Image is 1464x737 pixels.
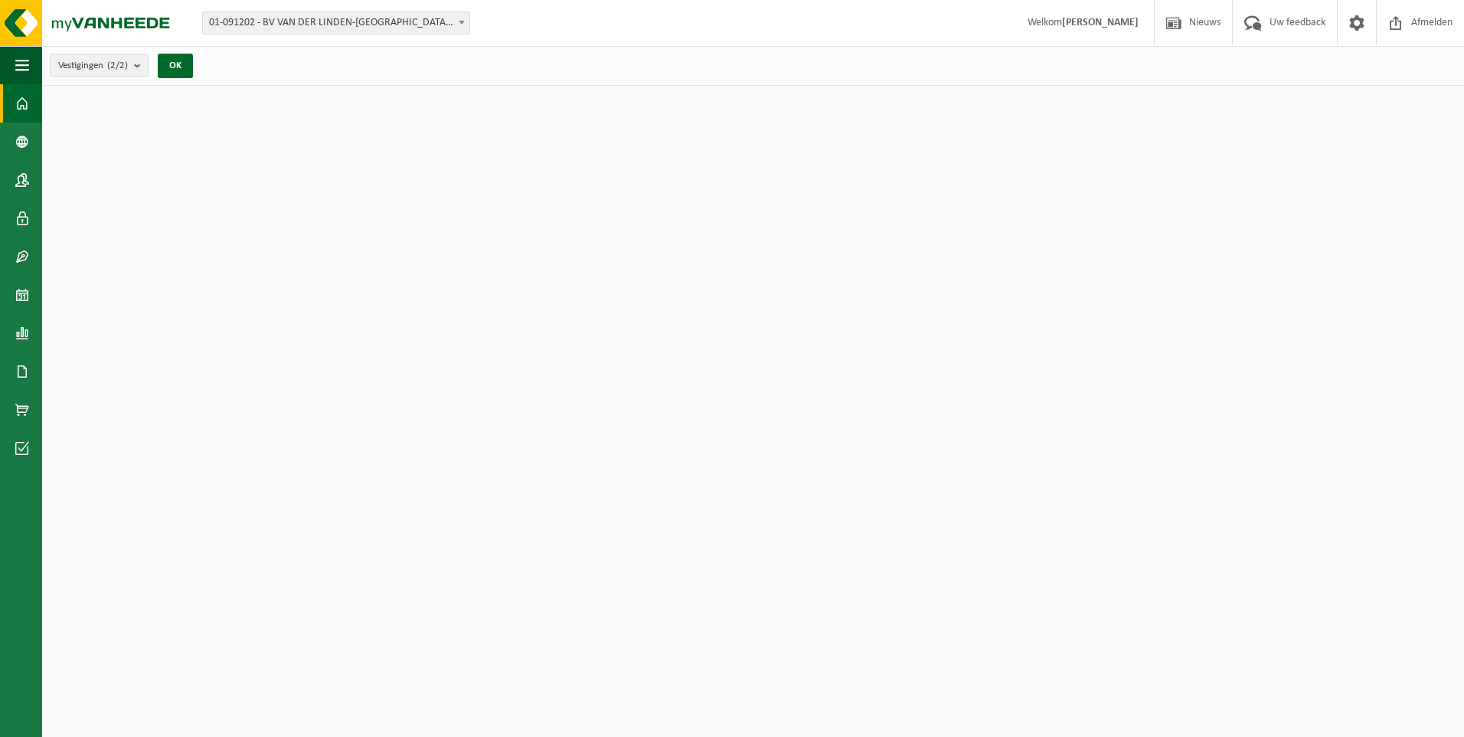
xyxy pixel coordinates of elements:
span: Vestigingen [58,54,128,77]
strong: [PERSON_NAME] [1062,17,1139,28]
button: OK [158,54,193,78]
button: Vestigingen(2/2) [50,54,149,77]
span: 01-091202 - BV VAN DER LINDEN-CREVE - WACHTEBEKE [203,12,469,34]
span: 01-091202 - BV VAN DER LINDEN-CREVE - WACHTEBEKE [202,11,470,34]
count: (2/2) [107,61,128,70]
